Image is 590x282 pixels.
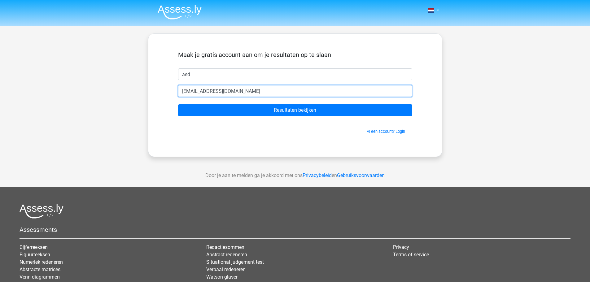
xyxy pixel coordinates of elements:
[337,172,385,178] a: Gebruiksvoorwaarden
[303,172,332,178] a: Privacybeleid
[20,204,63,219] img: Assessly logo
[20,274,60,280] a: Venn diagrammen
[206,259,264,265] a: Situational judgement test
[393,252,429,258] a: Terms of service
[20,252,50,258] a: Figuurreeksen
[206,267,246,272] a: Verbaal redeneren
[20,226,570,233] h5: Assessments
[393,244,409,250] a: Privacy
[206,274,238,280] a: Watson glaser
[158,5,202,20] img: Assessly
[206,244,244,250] a: Redactiesommen
[178,51,412,59] h5: Maak je gratis account aan om je resultaten op te slaan
[206,252,247,258] a: Abstract redeneren
[178,68,412,80] input: Voornaam
[178,85,412,97] input: Email
[20,244,48,250] a: Cijferreeksen
[20,267,60,272] a: Abstracte matrices
[20,259,63,265] a: Numeriek redeneren
[178,104,412,116] input: Resultaten bekijken
[367,129,405,134] a: Al een account? Login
